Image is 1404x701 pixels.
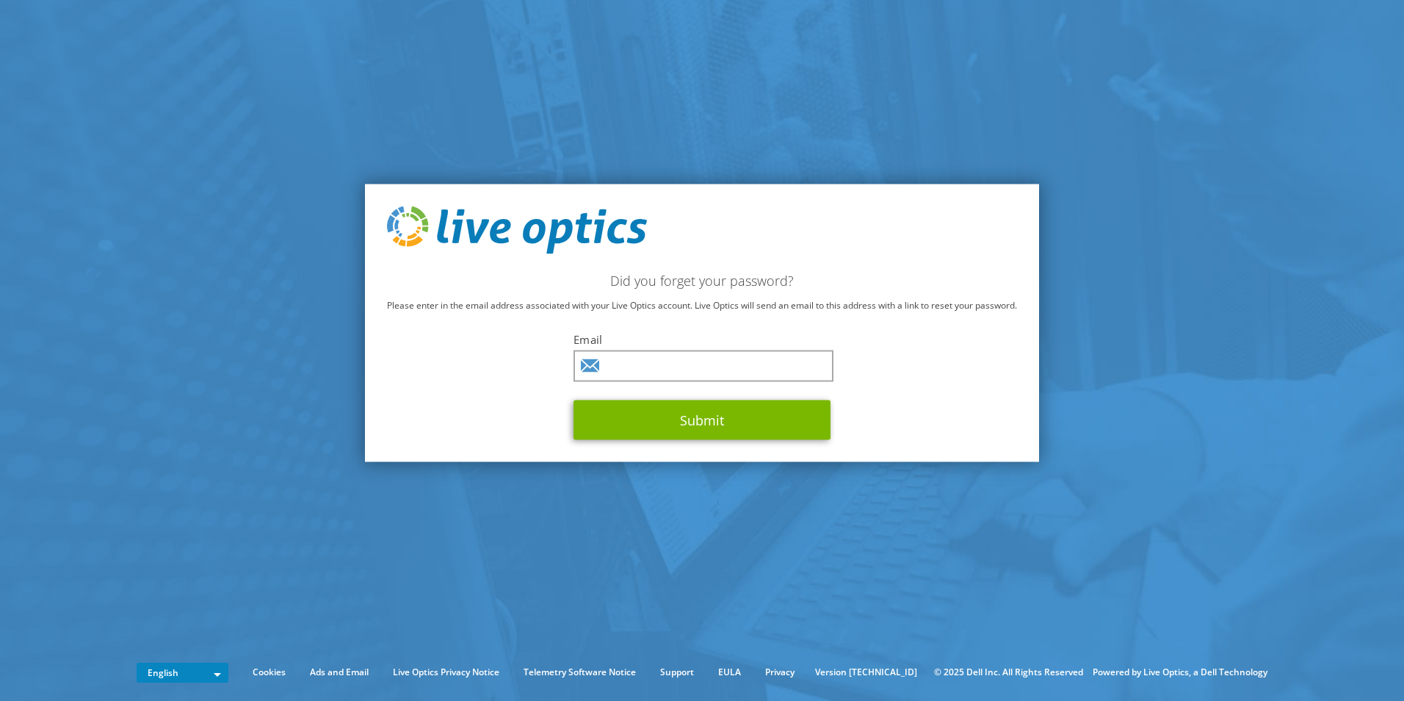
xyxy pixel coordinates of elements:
[299,664,380,680] a: Ads and Email
[707,664,752,680] a: EULA
[649,664,705,680] a: Support
[1093,664,1267,680] li: Powered by Live Optics, a Dell Technology
[387,273,1017,289] h2: Did you forget your password?
[387,298,1017,314] p: Please enter in the email address associated with your Live Optics account. Live Optics will send...
[387,206,647,254] img: live_optics_svg.svg
[242,664,297,680] a: Cookies
[754,664,806,680] a: Privacy
[927,664,1090,680] li: © 2025 Dell Inc. All Rights Reserved
[808,664,924,680] li: Version [TECHNICAL_ID]
[513,664,647,680] a: Telemetry Software Notice
[573,400,831,440] button: Submit
[382,664,510,680] a: Live Optics Privacy Notice
[573,332,831,347] label: Email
